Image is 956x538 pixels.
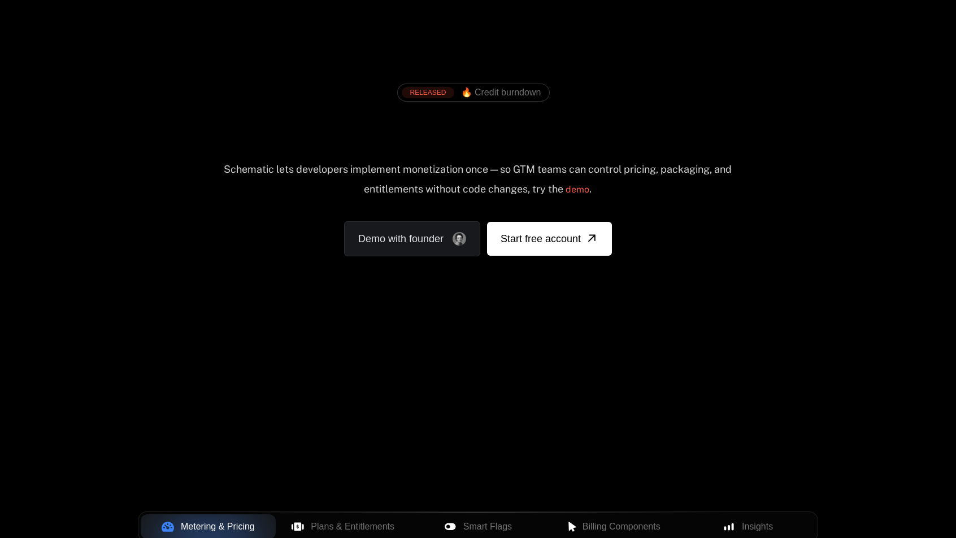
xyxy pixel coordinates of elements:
img: Founder [453,232,466,246]
span: Plans & Entitlements [311,520,394,533]
span: Start free account [501,231,581,247]
div: RELEASED [402,87,454,98]
div: Schematic lets developers implement monetization once — so GTM teams can control pricing, packagi... [223,163,733,203]
a: [object Object],[object Object] [402,87,541,98]
span: Billing Components [583,520,660,533]
span: 🔥 Credit burndown [461,88,541,98]
span: Metering & Pricing [181,520,255,533]
a: Demo with founder, ,[object Object] [344,221,480,256]
a: demo [566,176,589,203]
span: Insights [742,520,773,533]
a: [object Object] [487,222,612,256]
span: Smart Flags [463,520,512,533]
